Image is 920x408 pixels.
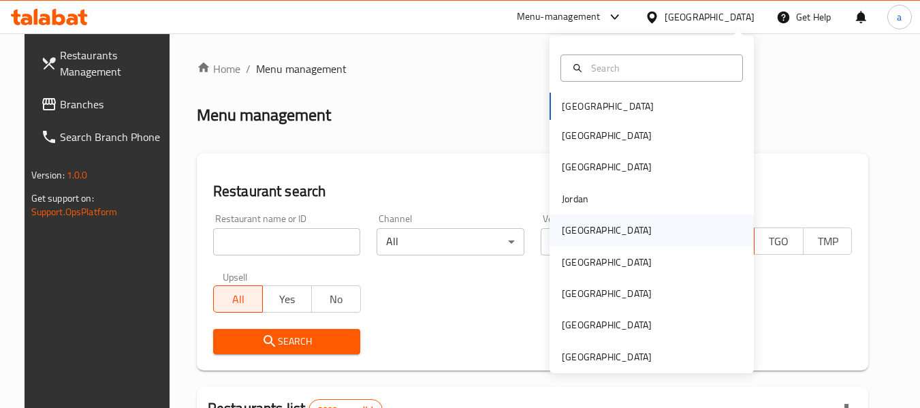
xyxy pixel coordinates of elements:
li: / [246,61,251,77]
div: [GEOGRAPHIC_DATA] [665,10,755,25]
div: [GEOGRAPHIC_DATA] [562,159,652,174]
span: No [317,289,355,309]
span: Search Branch Phone [60,129,168,145]
div: All [541,228,688,255]
a: Search Branch Phone [30,121,178,153]
button: Search [213,329,361,354]
span: TMP [809,232,847,251]
div: [GEOGRAPHIC_DATA] [562,349,652,364]
a: Restaurants Management [30,39,178,88]
span: 1.0.0 [67,166,88,184]
div: Menu-management [517,9,601,25]
div: [GEOGRAPHIC_DATA] [562,128,652,143]
button: No [311,285,361,313]
div: Jordan [562,191,588,206]
a: Branches [30,88,178,121]
span: Version: [31,166,65,184]
h2: Menu management [197,104,331,126]
span: Menu management [256,61,347,77]
span: Yes [268,289,306,309]
h2: Restaurant search [213,181,853,202]
label: Upsell [223,272,248,281]
button: TGO [754,227,804,255]
div: All [377,228,524,255]
span: Get support on: [31,189,94,207]
div: [GEOGRAPHIC_DATA] [562,223,652,238]
span: Search [224,333,350,350]
button: TMP [803,227,853,255]
span: Restaurants Management [60,47,168,80]
div: [GEOGRAPHIC_DATA] [562,286,652,301]
span: TGO [760,232,798,251]
button: All [213,285,263,313]
a: Support.OpsPlatform [31,203,118,221]
div: [GEOGRAPHIC_DATA] [562,255,652,270]
span: Branches [60,96,168,112]
div: [GEOGRAPHIC_DATA] [562,317,652,332]
nav: breadcrumb [197,61,869,77]
span: a [897,10,902,25]
button: Yes [262,285,312,313]
input: Search [586,61,734,76]
input: Search for restaurant name or ID.. [213,228,361,255]
a: Home [197,61,240,77]
span: All [219,289,257,309]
